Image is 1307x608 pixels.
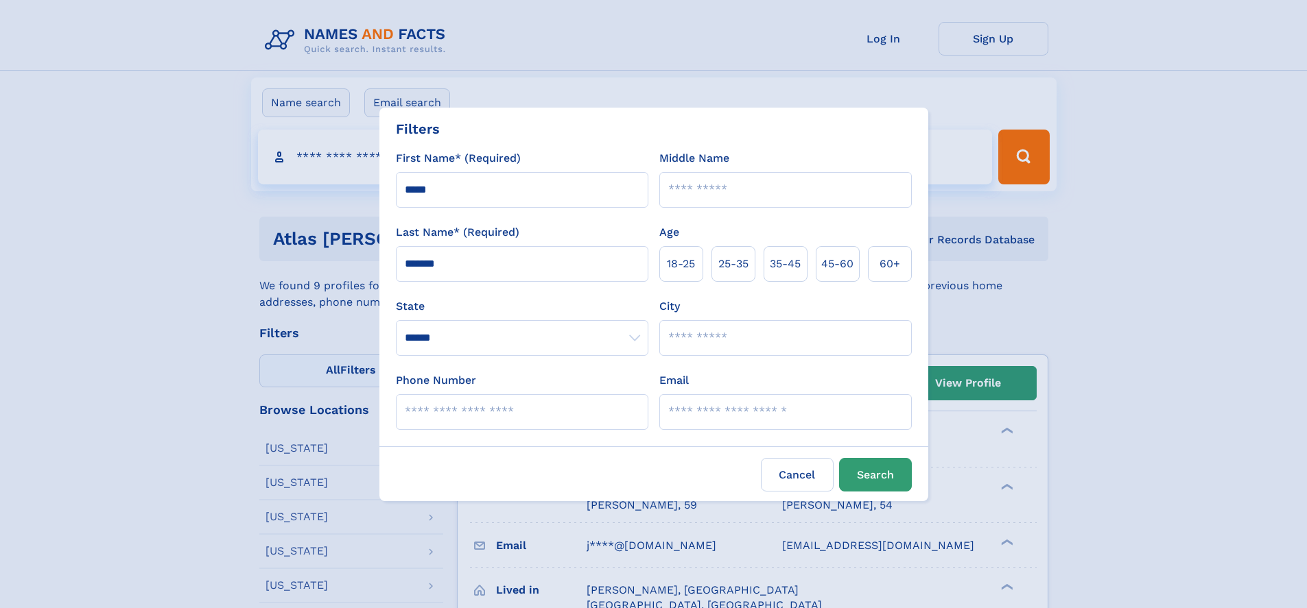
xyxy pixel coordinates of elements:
[659,372,689,389] label: Email
[839,458,912,491] button: Search
[667,256,695,272] span: 18‑25
[659,298,680,315] label: City
[761,458,834,491] label: Cancel
[770,256,801,272] span: 35‑45
[718,256,749,272] span: 25‑35
[396,150,521,167] label: First Name* (Required)
[396,298,648,315] label: State
[396,119,440,139] div: Filters
[821,256,853,272] span: 45‑60
[396,224,519,241] label: Last Name* (Required)
[396,372,476,389] label: Phone Number
[659,224,679,241] label: Age
[880,256,900,272] span: 60+
[659,150,729,167] label: Middle Name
